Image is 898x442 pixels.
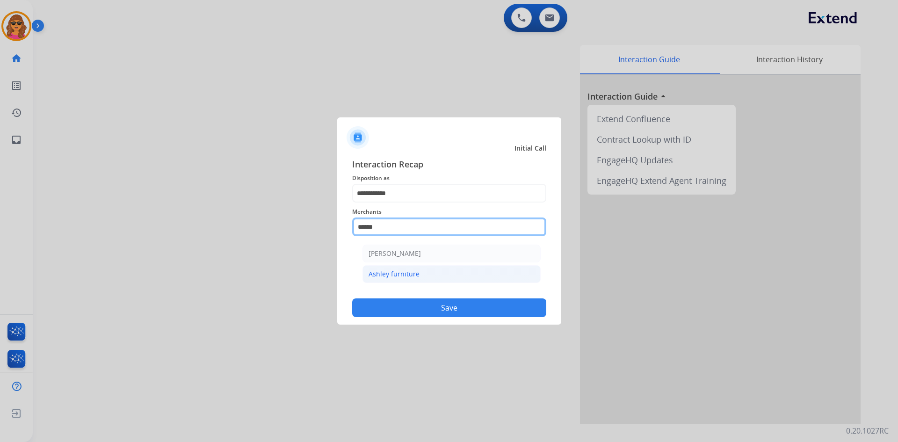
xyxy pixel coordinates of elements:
[369,269,420,279] div: Ashley furniture
[369,249,421,258] div: [PERSON_NAME]
[352,206,546,217] span: Merchants
[846,425,889,436] p: 0.20.1027RC
[347,126,369,149] img: contactIcon
[352,158,546,173] span: Interaction Recap
[352,173,546,184] span: Disposition as
[352,298,546,317] button: Save
[514,144,546,153] span: Initial Call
